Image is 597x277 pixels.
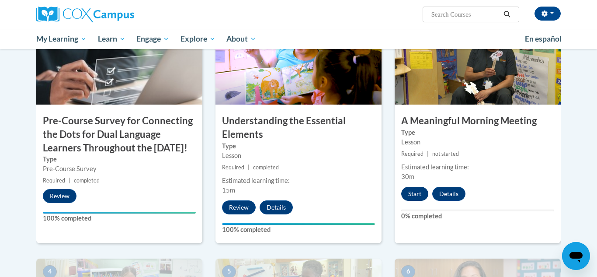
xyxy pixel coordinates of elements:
[98,34,125,44] span: Learn
[535,7,561,21] button: Account Settings
[31,29,92,49] a: My Learning
[215,17,382,105] img: Course Image
[500,9,514,20] button: Search
[222,176,375,186] div: Estimated learning time:
[222,223,375,225] div: Your progress
[221,29,262,49] a: About
[74,177,100,184] span: completed
[222,200,256,214] button: Review
[401,211,554,221] label: 0% completed
[248,164,250,171] span: |
[43,154,196,164] label: Type
[401,128,554,137] label: Type
[43,212,196,214] div: Your progress
[36,17,202,105] img: Course Image
[395,114,561,128] h3: A Meaningful Morning Meeting
[222,164,244,171] span: Required
[260,200,293,214] button: Details
[43,214,196,223] label: 100% completed
[131,29,175,49] a: Engage
[180,34,215,44] span: Explore
[215,114,382,141] h3: Understanding the Essential Elements
[136,34,169,44] span: Engage
[395,17,561,105] img: Course Image
[401,173,414,180] span: 30m
[36,114,202,154] h3: Pre-Course Survey for Connecting the Dots for Dual Language Learners Throughout the [DATE]!
[92,29,131,49] a: Learn
[36,34,87,44] span: My Learning
[222,225,375,235] label: 100% completed
[222,186,235,194] span: 15m
[43,177,65,184] span: Required
[43,189,76,203] button: Review
[401,187,428,201] button: Start
[43,164,196,174] div: Pre-Course Survey
[222,141,375,151] label: Type
[36,7,134,22] img: Cox Campus
[23,29,574,49] div: Main menu
[427,151,429,157] span: |
[432,187,465,201] button: Details
[401,137,554,147] div: Lesson
[432,151,459,157] span: not started
[525,34,562,43] span: En español
[562,242,590,270] iframe: Button to launch messaging window
[401,162,554,172] div: Estimated learning time:
[175,29,221,49] a: Explore
[69,177,70,184] span: |
[222,151,375,161] div: Lesson
[519,30,567,48] a: En español
[36,7,202,22] a: Cox Campus
[226,34,256,44] span: About
[253,164,279,171] span: completed
[430,9,500,20] input: Search Courses
[401,151,423,157] span: Required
